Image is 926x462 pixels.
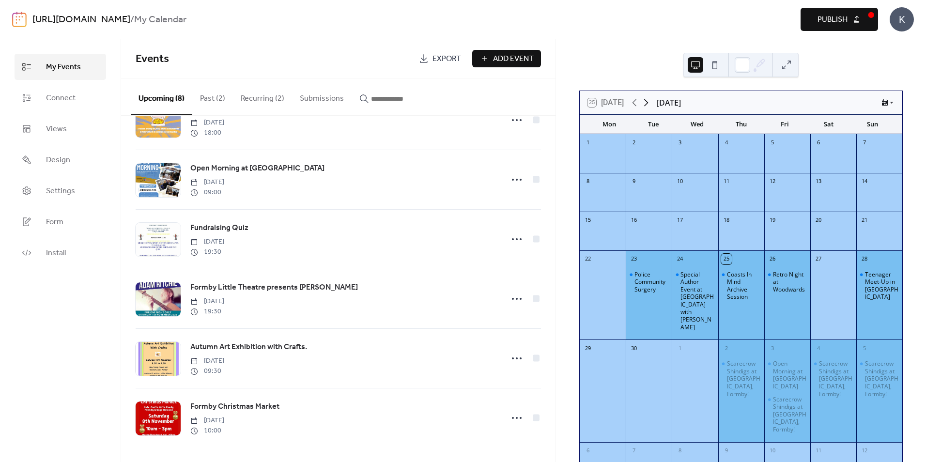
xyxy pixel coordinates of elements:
span: Design [46,154,70,166]
div: 4 [721,138,732,148]
span: Settings [46,185,75,197]
a: Fundraising Quiz [190,222,248,234]
button: Submissions [292,78,352,114]
span: [DATE] [190,356,224,366]
div: Open Morning at Range High School [764,360,810,390]
a: [URL][DOMAIN_NAME] [32,11,130,29]
div: 22 [583,254,593,264]
span: 19:30 [190,247,224,257]
div: 7 [629,446,639,456]
a: Formby Little Theatre presents [PERSON_NAME] [190,281,358,294]
div: 7 [859,138,870,148]
img: logo [12,12,27,27]
span: Connect [46,92,76,104]
span: Add Event [493,53,534,65]
span: 19:30 [190,307,224,317]
div: Mon [587,115,632,134]
span: Views [46,123,67,135]
div: Scarecrow Shindigs at [GEOGRAPHIC_DATA], Formby! [727,360,760,398]
div: 10 [767,446,778,456]
div: Teenager Meet-Up in [GEOGRAPHIC_DATA] [865,271,898,301]
a: Form [15,209,106,235]
div: 6 [583,446,593,456]
span: [DATE] [190,118,224,128]
span: Publish [818,14,848,26]
a: Export [412,50,468,67]
a: Design [15,147,106,173]
div: Wed [675,115,719,134]
div: 8 [583,176,593,187]
div: 3 [675,138,685,148]
div: Special Author Event at [GEOGRAPHIC_DATA] with [PERSON_NAME] [680,271,714,331]
span: Form [46,216,63,228]
a: Open Morning at [GEOGRAPHIC_DATA] [190,162,324,175]
span: [DATE] [190,237,224,247]
div: Open Morning at [GEOGRAPHIC_DATA] [773,360,806,390]
div: Coasts In Mind Archive Session [727,271,760,301]
div: 19 [767,215,778,226]
div: 23 [629,254,639,264]
span: Open Morning at [GEOGRAPHIC_DATA] [190,163,324,174]
span: My Events [46,62,81,73]
div: 5 [767,138,778,148]
div: Tue [632,115,676,134]
div: 28 [859,254,870,264]
div: Scarecrow Shindigs at St Peter’s Church, Formby! [718,360,764,398]
div: 25 [721,254,732,264]
span: 18:00 [190,128,224,138]
button: Publish [801,8,878,31]
div: 9 [721,446,732,456]
span: Formby Christmas Market [190,401,279,413]
div: 8 [675,446,685,456]
div: Retro Night at Woodwards [764,271,810,293]
span: [DATE] [190,177,224,187]
div: 4 [813,343,824,354]
div: 9 [629,176,639,187]
div: Teenager Meet-Up in Formby [856,271,902,301]
b: / [130,11,134,29]
div: Police Community Surgery [626,271,672,293]
div: 1 [583,138,593,148]
div: 27 [813,254,824,264]
div: Scarecrow Shindigs at St Peter’s Church, Formby! [764,396,810,433]
div: 29 [583,343,593,354]
span: Formby Little Theatre presents [PERSON_NAME] [190,282,358,293]
button: Upcoming (8) [131,78,192,115]
b: My Calendar [134,11,186,29]
button: Past (2) [192,78,233,114]
div: 15 [583,215,593,226]
div: 6 [813,138,824,148]
div: 13 [813,176,824,187]
a: Formby Christmas Market [190,400,279,413]
span: 09:30 [190,366,224,376]
div: 20 [813,215,824,226]
span: Export [432,53,461,65]
div: 16 [629,215,639,226]
div: Scarecrow Shindigs at St Peter’s Church, Formby! [810,360,856,398]
div: 2 [629,138,639,148]
div: Scarecrow Shindigs at [GEOGRAPHIC_DATA], Formby! [773,396,806,433]
button: Add Event [472,50,541,67]
span: Events [136,48,169,70]
span: [DATE] [190,416,224,426]
div: Fri [763,115,807,134]
div: Sun [850,115,895,134]
div: 14 [859,176,870,187]
div: Coasts In Mind Archive Session [718,271,764,301]
a: My Events [15,54,106,80]
div: Retro Night at Woodwards [773,271,806,293]
div: K [890,7,914,31]
a: Autumn Art Exhibition with Crafts. [190,341,307,354]
div: 30 [629,343,639,354]
div: Scarecrow Shindigs at [GEOGRAPHIC_DATA], Formby! [865,360,898,398]
div: Special Author Event at Formby Library with Rachael Lindsay [672,271,718,331]
div: 12 [859,446,870,456]
div: 10 [675,176,685,187]
div: 11 [813,446,824,456]
div: 24 [675,254,685,264]
div: 21 [859,215,870,226]
span: Install [46,247,66,259]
